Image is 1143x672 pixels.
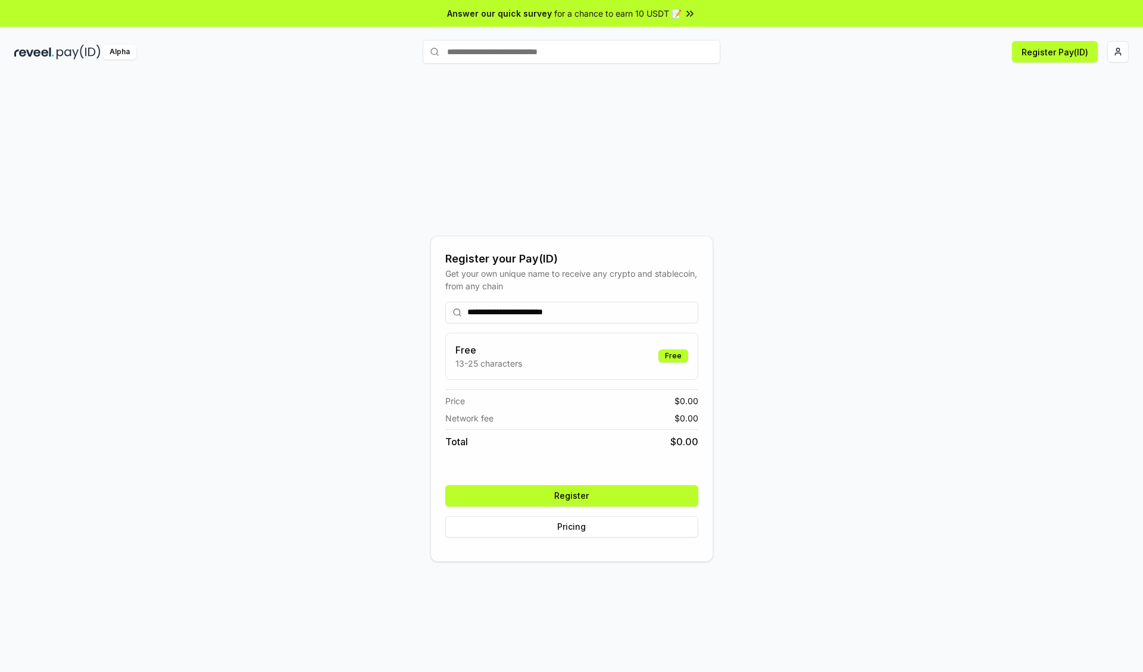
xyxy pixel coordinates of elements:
[445,251,698,267] div: Register your Pay(ID)
[445,395,465,407] span: Price
[14,45,54,60] img: reveel_dark
[57,45,101,60] img: pay_id
[670,435,698,449] span: $ 0.00
[103,45,136,60] div: Alpha
[674,412,698,424] span: $ 0.00
[445,412,494,424] span: Network fee
[455,357,522,370] p: 13-25 characters
[1012,41,1098,62] button: Register Pay(ID)
[455,343,522,357] h3: Free
[445,516,698,537] button: Pricing
[445,267,698,292] div: Get your own unique name to receive any crypto and stablecoin, from any chain
[674,395,698,407] span: $ 0.00
[447,7,552,20] span: Answer our quick survey
[554,7,682,20] span: for a chance to earn 10 USDT 📝
[445,485,698,507] button: Register
[658,349,688,362] div: Free
[445,435,468,449] span: Total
